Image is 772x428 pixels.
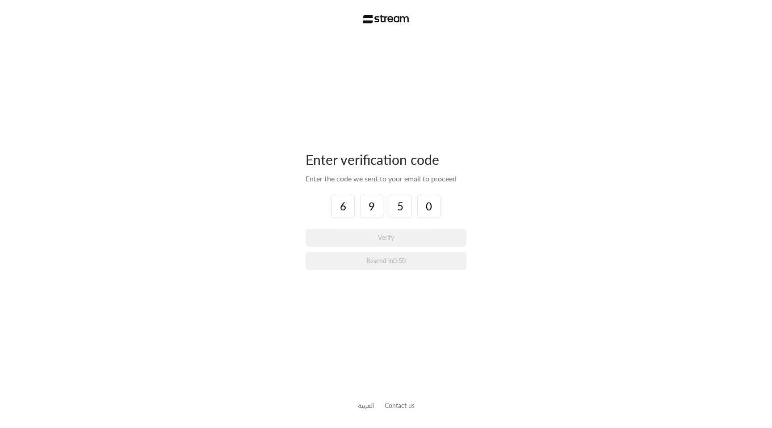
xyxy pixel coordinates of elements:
div: Enter verification code [306,151,466,168]
a: العربية [358,397,374,414]
div: Enter the code we sent to your email to proceed [306,173,466,184]
button: Contact us [385,401,415,410]
img: Stream Logo [363,15,409,24]
a: Contact us [385,402,415,409]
